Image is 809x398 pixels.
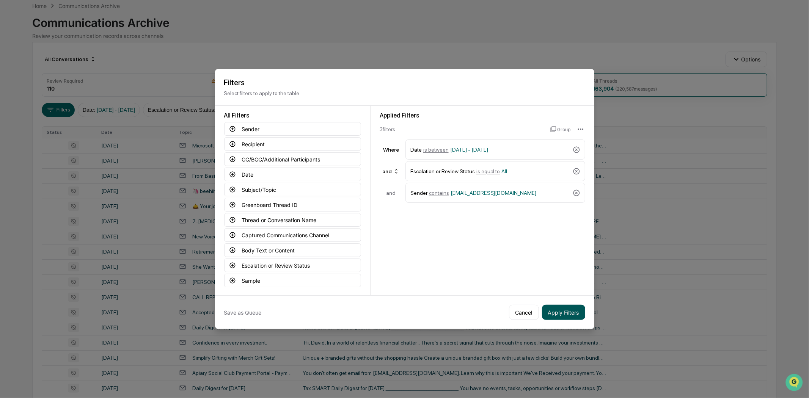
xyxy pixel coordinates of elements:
button: Subject/Topic [224,183,361,196]
button: Sample [224,274,361,287]
button: Save as Queue [224,305,262,320]
span: Attestations [63,96,94,103]
a: 🗄️Attestations [52,92,97,106]
button: Escalation or Review Status [224,259,361,272]
div: 🗄️ [55,96,61,102]
button: Sender [224,122,361,136]
button: Body Text or Content [224,243,361,257]
span: is between [423,147,449,153]
input: Clear [20,34,125,42]
div: All Filters [224,112,361,119]
a: Powered byPylon [53,128,92,134]
div: We're available if you need us! [26,66,96,72]
div: Start new chat [26,58,124,66]
p: Select filters to apply to the table. [224,90,585,96]
button: Greenboard Thread ID [224,198,361,212]
span: All [502,168,507,174]
p: How can we help? [8,16,138,28]
span: Data Lookup [15,110,48,118]
span: is equal to [476,168,500,174]
button: Thread or Conversation Name [224,213,361,227]
button: Recipient [224,137,361,151]
button: Start new chat [129,60,138,69]
button: Apply Filters [542,305,585,320]
iframe: Open customer support [785,373,805,393]
div: 🖐️ [8,96,14,102]
button: Date [224,168,361,181]
div: and [380,190,402,196]
a: 🔎Data Lookup [5,107,51,121]
span: [EMAIL_ADDRESS][DOMAIN_NAME] [451,190,537,196]
span: Preclearance [15,96,49,103]
button: CC/BCC/Additional Participants [224,152,361,166]
div: Sender [410,186,570,199]
span: [DATE] - [DATE] [450,147,488,153]
div: and [379,165,402,177]
div: 3 filter s [380,126,545,132]
button: Group [550,123,570,135]
span: contains [429,190,449,196]
div: Escalation or Review Status [410,165,570,178]
img: 1746055101610-c473b297-6a78-478c-a979-82029cc54cd1 [8,58,21,72]
button: Captured Communications Channel [224,228,361,242]
span: Pylon [75,128,92,134]
div: 🔎 [8,111,14,117]
button: Cancel [509,305,539,320]
div: Date [410,143,570,156]
a: 🖐️Preclearance [5,92,52,106]
div: Where [380,147,402,153]
div: Applied Filters [380,112,585,119]
h2: Filters [224,78,585,87]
